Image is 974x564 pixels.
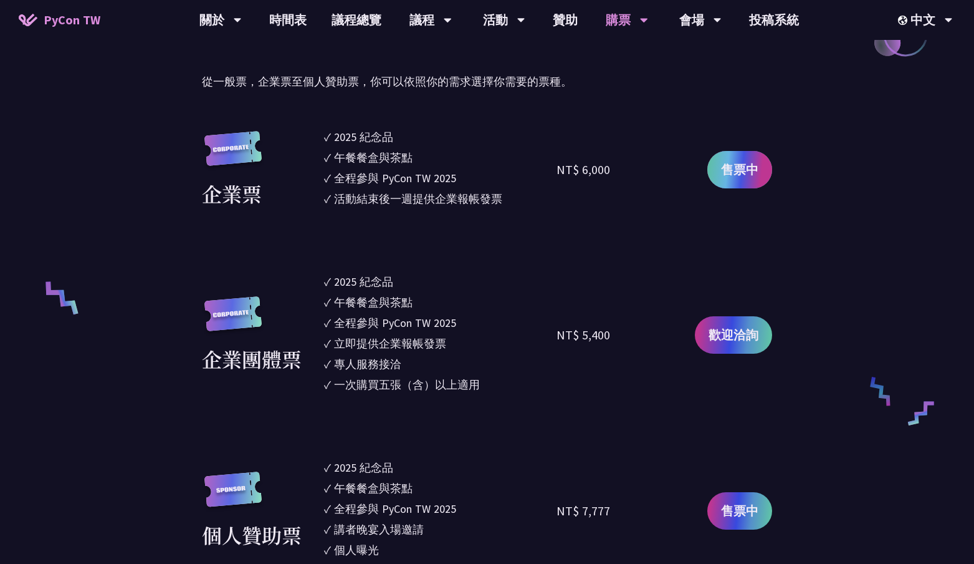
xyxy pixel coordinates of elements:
[334,149,413,166] div: 午餐餐盒與茶點
[324,356,556,372] li: ✓
[202,520,302,550] div: 個人贊助票
[324,542,556,558] li: ✓
[334,314,456,331] div: 全程參與 PyCon TW 2025
[202,131,264,179] img: corporate.a587c14.svg
[334,170,456,187] div: 全程參與 PyCon TW 2025
[334,294,413,311] div: 午餐餐盒與茶點
[324,273,556,290] li: ✓
[334,129,393,145] div: 2025 紀念品
[334,459,393,476] div: 2025 紀念品
[324,376,556,393] li: ✓
[556,502,610,520] div: NT$ 7,777
[707,492,772,530] a: 售票中
[334,500,456,517] div: 全程參與 PyCon TW 2025
[334,335,446,352] div: 立即提供企業報帳發票
[202,72,772,91] p: 從一般票，企業票至個人贊助票，你可以依照你的需求選擇你需要的票種。
[709,326,758,344] span: 歡迎洽詢
[324,459,556,476] li: ✓
[334,356,401,372] div: 專人服務接洽
[19,14,37,26] img: Home icon of PyCon TW 2025
[898,16,910,25] img: Locale Icon
[202,472,264,520] img: sponsor.43e6a3a.svg
[324,149,556,166] li: ✓
[324,294,556,311] li: ✓
[721,502,758,520] span: 售票中
[707,151,772,188] a: 售票中
[334,521,424,538] div: 講者晚宴入場邀請
[202,296,264,344] img: corporate.a587c14.svg
[324,190,556,207] li: ✓
[44,11,100,29] span: PyCon TW
[324,314,556,331] li: ✓
[202,344,302,374] div: 企業團體票
[202,178,262,208] div: 企業票
[695,316,772,354] a: 歡迎洽詢
[324,480,556,497] li: ✓
[334,190,502,207] div: 活動結束後一週提供企業報帳發票
[324,500,556,517] li: ✓
[334,480,413,497] div: 午餐餐盒與茶點
[334,273,393,290] div: 2025 紀念品
[324,521,556,538] li: ✓
[6,4,113,36] a: PyCon TW
[556,160,610,179] div: NT$ 6,000
[324,129,556,145] li: ✓
[721,160,758,179] span: 售票中
[324,170,556,187] li: ✓
[334,542,379,558] div: 個人曝光
[556,326,610,344] div: NT$ 5,400
[334,376,480,393] div: 一次購買五張（含）以上適用
[324,335,556,352] li: ✓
